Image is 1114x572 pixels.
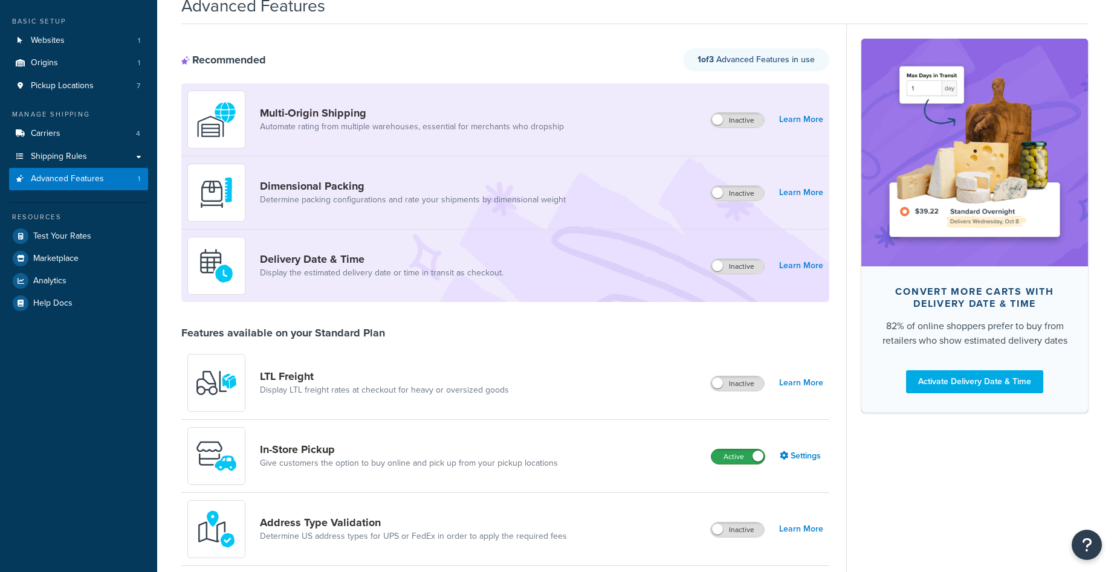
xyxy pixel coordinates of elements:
a: Determine US address types for UPS or FedEx in order to apply the required fees [260,530,567,542]
strong: 1 of 3 [698,53,714,66]
a: Address Type Validation [260,516,567,529]
span: Advanced Features [31,174,104,184]
label: Inactive [711,376,764,391]
a: Learn More [779,184,823,201]
img: wfgcfpwTIucLEAAAAASUVORK5CYII= [195,435,238,477]
a: Learn More [779,111,823,128]
img: kIG8fy0lQAAAABJRU5ErkJggg== [195,508,238,550]
a: Learn More [779,374,823,391]
label: Active [711,449,765,464]
a: Settings [780,448,823,464]
a: Determine packing configurations and rate your shipments by dimensional weight [260,194,566,206]
a: Analytics [9,270,148,292]
span: Marketplace [33,254,79,264]
a: Display the estimated delivery date or time in transit as checkout. [260,267,504,279]
img: y79ZsPf0fXUFUhFXDzUgf+ktZg5F2+ohG75+v3d2s1D9TjoU8PiyCIluIjV41seZevKCRuEjTPPOKHJsQcmKCXGdfprl3L4q7... [195,362,238,404]
li: Origins [9,52,148,74]
a: Dimensional Packing [260,179,566,193]
div: Features available on your Standard Plan [181,326,385,339]
span: Websites [31,36,65,46]
label: Inactive [711,186,764,201]
img: feature-image-ddt-36eae7f7280da8017bfb280eaccd9c446f90b1fe08728e4019434db127062ab4.png [879,57,1070,248]
div: Recommended [181,53,266,66]
div: 82% of online shoppers prefer to buy from retailers who show estimated delivery dates [881,319,1069,348]
span: Advanced Features in use [698,53,815,66]
span: Carriers [31,129,60,139]
a: Learn More [779,521,823,538]
a: Multi-Origin Shipping [260,106,564,120]
a: Help Docs [9,292,148,314]
a: In-Store Pickup [260,443,558,456]
a: Carriers4 [9,123,148,145]
div: Basic Setup [9,16,148,27]
img: DTVBYsAAAAAASUVORK5CYII= [195,172,238,214]
li: Carriers [9,123,148,145]
a: Learn More [779,257,823,274]
li: Websites [9,30,148,52]
a: LTL Freight [260,370,509,383]
div: Resources [9,212,148,222]
label: Inactive [711,522,764,537]
label: Inactive [711,259,764,274]
span: 7 [137,81,140,91]
a: Origins1 [9,52,148,74]
button: Open Resource Center [1072,530,1102,560]
div: Convert more carts with delivery date & time [881,286,1069,310]
a: Activate Delivery Date & Time [906,370,1043,393]
span: Help Docs [33,298,73,309]
img: WatD5o0RtDAAAAAElFTkSuQmCC [195,98,238,141]
a: Give customers the option to buy online and pick up from your pickup locations [260,457,558,469]
span: Shipping Rules [31,152,87,162]
span: 1 [138,36,140,46]
a: Delivery Date & Time [260,252,504,266]
div: Manage Shipping [9,109,148,120]
span: 1 [138,174,140,184]
label: Inactive [711,113,764,127]
li: Pickup Locations [9,75,148,97]
a: Shipping Rules [9,146,148,168]
img: gfkeb5ejjkALwAAAABJRU5ErkJggg== [195,245,238,287]
a: Display LTL freight rates at checkout for heavy or oversized goods [260,384,509,396]
a: Marketplace [9,248,148,269]
a: Pickup Locations7 [9,75,148,97]
span: 1 [138,58,140,68]
span: Test Your Rates [33,231,91,242]
a: Advanced Features1 [9,168,148,190]
span: 4 [136,129,140,139]
a: Automate rating from multiple warehouses, essential for merchants who dropship [260,121,564,133]
li: Advanced Features [9,168,148,190]
a: Test Your Rates [9,225,148,247]
span: Analytics [33,276,66,286]
span: Origins [31,58,58,68]
a: Websites1 [9,30,148,52]
span: Pickup Locations [31,81,94,91]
